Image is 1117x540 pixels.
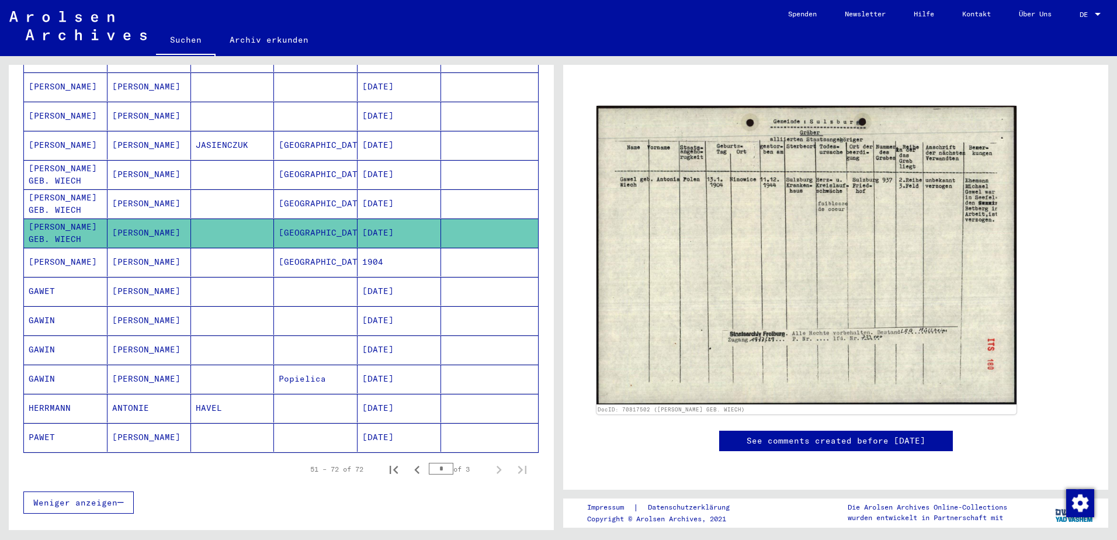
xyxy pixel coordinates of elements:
mat-cell: [PERSON_NAME] [107,131,191,160]
a: DocID: 70817502 ([PERSON_NAME] GEB. WIECH) [598,406,745,413]
img: yv_logo.png [1053,498,1097,527]
mat-cell: [DATE] [358,131,441,160]
p: Die Arolsen Archives Online-Collections [848,502,1007,513]
a: See comments created before [DATE] [747,435,925,447]
mat-cell: [DATE] [358,423,441,452]
p: wurden entwickelt in Partnerschaft mit [848,513,1007,523]
mat-cell: [GEOGRAPHIC_DATA] [274,219,358,247]
mat-cell: GAWIN [24,365,107,393]
mat-cell: [GEOGRAPHIC_DATA] [274,248,358,276]
mat-cell: [PERSON_NAME] [107,72,191,101]
mat-cell: [PERSON_NAME] [107,277,191,306]
mat-cell: [PERSON_NAME] [107,365,191,393]
mat-cell: [GEOGRAPHIC_DATA] [274,189,358,218]
div: Zustimmung ändern [1066,489,1094,517]
mat-cell: [DATE] [358,189,441,218]
mat-cell: [PERSON_NAME] [107,219,191,247]
mat-cell: [DATE] [358,219,441,247]
mat-cell: [DATE] [358,72,441,101]
p: Copyright © Arolsen Archives, 2021 [587,514,744,524]
mat-cell: [PERSON_NAME] [107,335,191,364]
a: Suchen [156,26,216,56]
div: | [587,501,744,514]
mat-cell: [DATE] [358,335,441,364]
mat-cell: [PERSON_NAME] GEB. WIECH [24,160,107,189]
mat-cell: [GEOGRAPHIC_DATA] [274,160,358,189]
div: 51 – 72 of 72 [310,464,363,475]
mat-cell: [DATE] [358,394,441,423]
mat-cell: GAWIN [24,306,107,335]
button: Weniger anzeigen [23,491,134,514]
mat-cell: PAWET [24,423,107,452]
div: of 3 [429,463,487,475]
mat-cell: [PERSON_NAME] [107,306,191,335]
mat-cell: [PERSON_NAME] GEB. WIECH [24,219,107,247]
img: Arolsen_neg.svg [9,11,147,40]
span: DE [1080,11,1092,19]
mat-cell: [PERSON_NAME] [24,248,107,276]
a: Archiv erkunden [216,26,322,54]
button: First page [382,458,405,481]
mat-cell: 1904 [358,248,441,276]
mat-cell: [DATE] [358,102,441,130]
mat-cell: [DATE] [358,365,441,393]
button: Previous page [405,458,429,481]
mat-cell: [PERSON_NAME] [24,131,107,160]
mat-cell: ANTONIE [107,394,191,423]
mat-cell: [PERSON_NAME] [24,72,107,101]
a: Datenschutzerklärung [639,501,744,514]
mat-cell: [PERSON_NAME] [107,248,191,276]
button: Next page [487,458,511,481]
img: 001.jpg [596,106,1017,404]
mat-cell: [DATE] [358,277,441,306]
mat-cell: [GEOGRAPHIC_DATA] [274,131,358,160]
mat-cell: [DATE] [358,306,441,335]
mat-cell: GAWIN [24,335,107,364]
mat-cell: HAVEL [191,394,275,423]
mat-cell: [PERSON_NAME] [107,102,191,130]
mat-cell: Popielica [274,365,358,393]
mat-cell: JASIENCZUK [191,131,275,160]
mat-cell: [PERSON_NAME] [107,423,191,452]
mat-cell: [PERSON_NAME] [107,189,191,218]
mat-cell: [DATE] [358,160,441,189]
mat-cell: [PERSON_NAME] [107,160,191,189]
button: Last page [511,458,534,481]
span: Weniger anzeigen [33,497,117,508]
mat-cell: [PERSON_NAME] GEB. WIECH [24,189,107,218]
mat-cell: [PERSON_NAME] [24,102,107,130]
img: Zustimmung ändern [1066,489,1094,517]
mat-cell: GAWET [24,277,107,306]
a: Impressum [587,501,633,514]
mat-cell: HERRMANN [24,394,107,423]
